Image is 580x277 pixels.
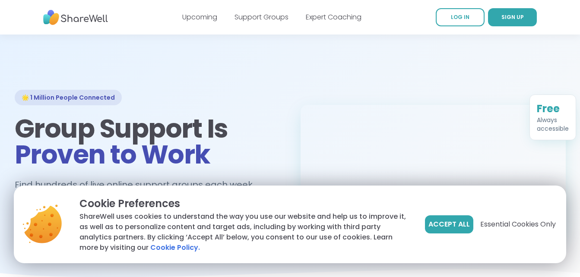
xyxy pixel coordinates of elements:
[488,8,537,26] a: SIGN UP
[182,12,217,22] a: Upcoming
[15,178,263,192] h2: Find hundreds of live online support groups each week.
[15,90,122,105] div: 🌟 1 Million People Connected
[480,219,556,230] span: Essential Cookies Only
[15,136,210,173] span: Proven to Work
[436,8,485,26] a: LOG IN
[537,116,569,133] div: Always accessible
[79,211,411,253] p: ShareWell uses cookies to understand the way you use our website and help us to improve it, as we...
[235,12,288,22] a: Support Groups
[150,242,200,253] a: Cookie Policy.
[451,13,469,21] span: LOG IN
[501,13,524,21] span: SIGN UP
[79,196,411,211] p: Cookie Preferences
[306,12,361,22] a: Expert Coaching
[15,116,280,167] h1: Group Support Is
[425,215,473,233] button: Accept All
[43,6,108,29] img: ShareWell Nav Logo
[537,102,569,116] div: Free
[428,219,470,230] span: Accept All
